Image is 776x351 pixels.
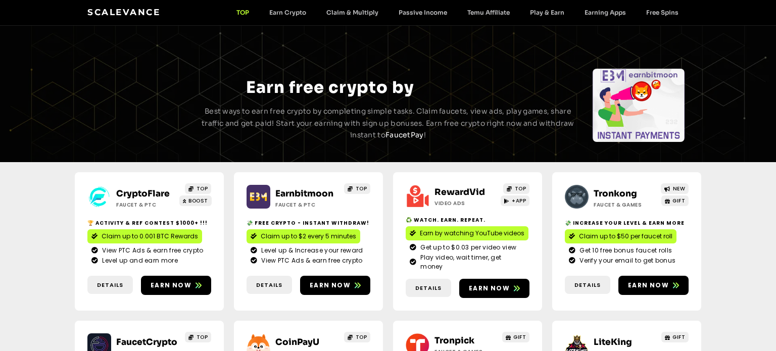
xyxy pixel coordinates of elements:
a: Earn now [459,279,529,298]
h2: Faucet & PTC [275,201,338,209]
a: TOP [503,183,529,194]
span: Earn free crypto by [246,77,414,97]
a: Claim up to 0.001 BTC Rewards [87,229,202,243]
a: Claim up to $50 per faucet roll [565,229,676,243]
span: Claim up to 0.001 BTC Rewards [102,232,198,241]
a: Tronpick [434,335,474,346]
h2: ♻️ Watch. Earn. Repeat. [406,216,529,224]
a: Play & Earn [520,9,574,16]
span: +APP [512,197,526,205]
span: TOP [197,185,208,192]
a: Earn by watching YouTube videos [406,226,528,240]
span: Level up & Increase your reward [259,246,363,255]
span: Earn now [151,281,191,290]
h2: Faucet & Games [594,201,657,209]
span: View PTC Ads & earn free crypto [259,256,362,265]
span: View PTC Ads & earn free crypto [100,246,203,255]
a: Details [406,279,451,297]
a: CryptoFlare [116,188,170,199]
h2: Faucet & PTC [116,201,179,209]
h2: 🏆 Activity & ref contest $1000+ !!! [87,219,211,227]
a: Free Spins [636,9,689,16]
span: TOP [356,185,367,192]
a: Tronkong [594,188,637,199]
a: Earn Crypto [259,9,316,16]
div: Slides [91,69,183,142]
a: Earn now [300,276,370,295]
span: GIFT [513,333,526,341]
span: Earn by watching YouTube videos [420,229,524,238]
a: Passive Income [389,9,457,16]
h2: 💸 Increase your level & earn more [565,219,689,227]
h2: Video ads [434,199,498,207]
a: Details [87,276,133,294]
a: TOP [185,183,211,194]
span: GIFT [672,197,685,205]
a: Temu Affiliate [457,9,520,16]
a: TOP [344,332,370,342]
span: TOP [197,333,208,341]
span: Earn now [310,281,351,290]
span: TOP [515,185,526,192]
a: Scalevance [87,7,160,17]
a: CoinPayU [275,337,319,347]
span: Earn now [628,281,669,290]
a: Claim up to $2 every 5 minutes [247,229,360,243]
span: Get up to $0.03 per video view [418,243,516,252]
span: GIFT [672,333,685,341]
span: Claim up to $50 per faucet roll [579,232,672,241]
span: Details [574,281,601,289]
a: Earn now [141,276,211,295]
div: Slides [593,69,685,142]
a: TOP [226,9,259,16]
a: TOP [185,332,211,342]
span: Earn now [469,284,510,293]
a: GIFT [661,332,689,342]
a: FaucetCrypto [116,337,177,347]
p: Best ways to earn free crypto by completing simple tasks. Claim faucets, view ads, play games, sh... [200,106,576,141]
h2: 💸 Free crypto - Instant withdraw! [247,219,370,227]
span: Details [415,284,442,292]
span: Get 10 free bonus faucet rolls [577,246,672,255]
a: RewardVid [434,187,485,197]
nav: Menu [226,9,689,16]
span: Claim up to $2 every 5 minutes [261,232,356,241]
span: Level up and earn more [100,256,178,265]
a: Details [565,276,610,294]
a: +APP [501,195,530,206]
a: GIFT [661,195,689,206]
a: BOOST [179,195,212,206]
span: Verify your email to get bonus [577,256,675,265]
a: Earn now [618,276,689,295]
a: Claim & Multiply [316,9,389,16]
span: NEW [673,185,686,192]
span: TOP [356,333,367,341]
a: Earning Apps [574,9,636,16]
a: FaucetPay [385,130,424,139]
span: BOOST [188,197,208,205]
span: Details [256,281,282,289]
a: TOP [344,183,370,194]
a: GIFT [502,332,530,342]
a: NEW [661,183,689,194]
a: Details [247,276,292,294]
a: LiteKing [594,337,632,347]
a: Earnbitmoon [275,188,333,199]
span: Details [97,281,123,289]
span: Play video, wait timer, get money [418,253,525,271]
